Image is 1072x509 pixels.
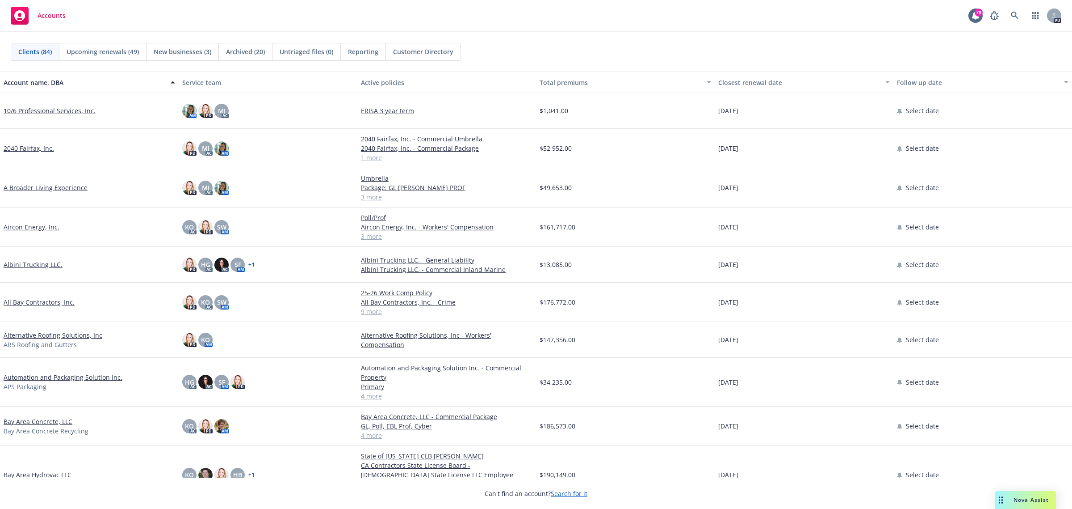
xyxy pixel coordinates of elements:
span: KO [185,470,194,479]
span: ARS Roofing and Gutters [4,340,77,349]
img: photo [198,104,213,118]
a: Aircon Energy, Inc. - Workers' Compensation [361,222,532,232]
span: Select date [906,144,939,153]
img: photo [182,333,197,347]
span: MJ [218,106,226,115]
a: 1 more [361,153,532,162]
img: photo [198,220,213,234]
a: 4 more [361,391,532,401]
span: [DATE] [718,222,738,232]
span: Select date [906,470,939,479]
span: Upcoming renewals (49) [67,47,139,56]
span: [DATE] [718,470,738,479]
img: photo [182,104,197,118]
span: [DATE] [718,144,738,153]
span: [DATE] [718,260,738,269]
img: photo [214,181,229,195]
span: KO [201,335,210,344]
span: [DATE] [718,335,738,344]
img: photo [214,468,229,482]
a: + 1 [248,472,255,478]
span: [DATE] [718,183,738,192]
span: [DATE] [718,297,738,307]
span: SW [217,222,226,232]
span: MJ [202,183,209,192]
a: 3 more [361,232,532,241]
span: Customer Directory [393,47,453,56]
span: Select date [906,183,939,192]
a: 3 more [361,192,532,202]
span: Archived (20) [226,47,265,56]
span: Select date [906,335,939,344]
span: $1,041.00 [540,106,568,115]
span: KO [185,421,194,431]
span: $176,772.00 [540,297,575,307]
span: HG [201,260,210,269]
img: photo [230,375,245,389]
a: Aircon Energy, Inc. [4,222,59,232]
a: ERISA 3 year term [361,106,532,115]
span: Untriaged files (0) [280,47,333,56]
span: $190,149.00 [540,470,575,479]
a: Automation and Packaging Solution Inc. - Commercial Property [361,363,532,382]
span: HG [185,378,194,387]
span: $34,235.00 [540,378,572,387]
a: State of [US_STATE] CLB [PERSON_NAME] [361,451,532,461]
a: Albini Trucking LLC. [4,260,63,269]
span: SF [234,260,241,269]
span: $161,717.00 [540,222,575,232]
a: All Bay Contractors, Inc. - Crime [361,297,532,307]
img: photo [182,258,197,272]
button: Total premiums [536,72,715,93]
a: CA Contractors State License Board - [DEMOGRAPHIC_DATA] State License LLC Employee Worker Bond [361,461,532,489]
img: photo [182,141,197,156]
span: Select date [906,106,939,115]
span: Can't find an account? [485,489,587,498]
a: Search for it [551,489,587,498]
div: Closest renewal date [718,78,880,87]
button: Service team [179,72,357,93]
a: 2040 Fairfax, Inc. [4,144,54,153]
span: MJ [202,144,209,153]
img: photo [198,468,213,482]
a: 4 more [361,431,532,440]
a: Poll/Prof [361,213,532,222]
span: Nova Assist [1013,496,1049,504]
div: Drag to move [995,491,1006,509]
button: Nova Assist [995,491,1056,509]
button: Follow up date [893,72,1072,93]
span: Select date [906,421,939,431]
div: Active policies [361,78,532,87]
span: KO [185,222,194,232]
a: Report a Bug [985,7,1003,25]
a: All Bay Contractors, Inc. [4,297,75,307]
div: Account name, DBA [4,78,165,87]
span: [DATE] [718,421,738,431]
span: $186,573.00 [540,421,575,431]
img: photo [214,258,229,272]
a: Albini Trucking LLC. - General Liability [361,255,532,265]
span: HB [233,470,242,479]
span: Reporting [348,47,378,56]
a: Automation and Packaging Solution Inc. [4,373,122,382]
span: $13,085.00 [540,260,572,269]
a: Switch app [1026,7,1044,25]
img: photo [182,295,197,310]
span: Select date [906,297,939,307]
a: Bay Area Concrete, LLC - Commercial Package [361,412,532,421]
button: Closest renewal date [715,72,893,93]
img: photo [214,419,229,433]
a: GL, Poll, EBL Prof, Cyber [361,421,532,431]
img: photo [214,141,229,156]
span: SW [217,297,226,307]
span: Select date [906,378,939,387]
div: Total premiums [540,78,701,87]
a: 2040 Fairfax, Inc. - Commercial Package [361,144,532,153]
span: Bay Area Concrete Recycling [4,426,88,436]
span: [DATE] [718,378,738,387]
img: photo [198,375,213,389]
